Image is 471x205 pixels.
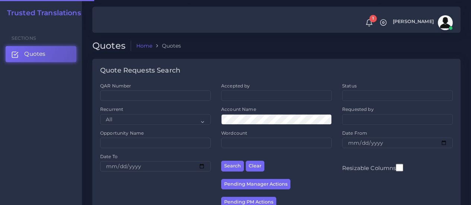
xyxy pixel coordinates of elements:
label: Resizable Columns [342,163,403,172]
span: 1 [369,15,377,22]
label: Accepted by [221,83,250,89]
label: Requested by [342,106,374,112]
label: Date To [100,153,118,160]
button: Clear [246,161,264,172]
label: QAR Number [100,83,131,89]
button: Pending Manager Actions [221,179,290,190]
label: Account Name [221,106,256,112]
label: Date From [342,130,367,136]
img: avatar [438,15,453,30]
span: [PERSON_NAME] [393,19,434,24]
label: Opportunity Name [100,130,144,136]
a: Home [136,42,153,49]
h4: Quote Requests Search [100,67,180,75]
a: Trusted Translations [2,9,81,17]
span: Sections [12,35,36,41]
input: Resizable Columns [396,163,403,172]
button: Search [221,161,244,172]
label: Status [342,83,357,89]
li: Quotes [152,42,181,49]
span: Quotes [24,50,45,58]
label: Recurrent [100,106,123,112]
a: [PERSON_NAME]avatar [389,15,455,30]
a: Quotes [6,46,76,62]
label: Wordcount [221,130,247,136]
a: 1 [363,19,376,27]
h2: Quotes [92,41,131,51]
